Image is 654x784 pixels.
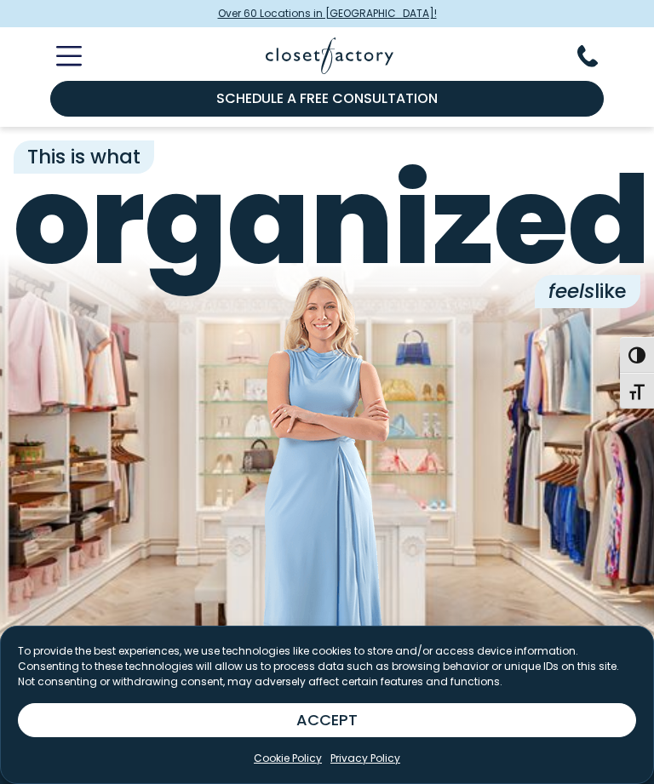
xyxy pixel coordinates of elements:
[18,644,636,690] p: To provide the best experiences, we use technologies like cookies to store and/or access device i...
[18,703,636,737] button: ACCEPT
[620,373,654,409] button: Toggle Font size
[535,275,640,308] span: like
[330,751,400,766] a: Privacy Policy
[218,6,437,21] span: Over 60 Locations in [GEOGRAPHIC_DATA]!
[14,160,640,282] span: organized
[50,81,604,117] a: Schedule a Free Consultation
[36,46,82,66] button: Toggle Mobile Menu
[266,37,393,74] img: Closet Factory Logo
[577,45,618,67] button: Phone Number
[620,337,654,373] button: Toggle High Contrast
[254,751,322,766] a: Cookie Policy
[548,278,594,305] i: feels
